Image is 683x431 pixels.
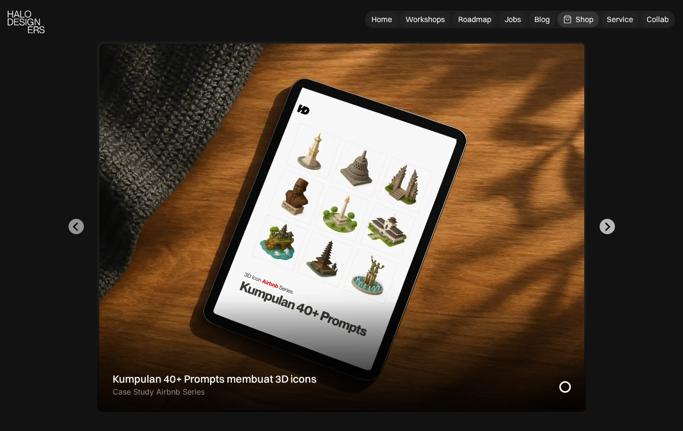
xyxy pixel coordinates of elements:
a: Collab [641,11,674,27]
a: Kumpulan 40+ Prompts membuat 3D iconsCase Study Airbnb Series [97,42,586,412]
a: Workshops [400,11,451,27]
button: Previous slide [69,219,84,234]
div: Collab [647,14,669,24]
div: Blog [534,14,550,24]
div: Shop [576,14,593,24]
button: Go to first slide [600,219,615,234]
a: Blog [529,11,556,27]
div: Jobs [505,14,521,24]
a: Jobs [499,11,527,27]
a: Roadmap [452,11,497,27]
div: Home [371,14,392,24]
a: Service [601,11,639,27]
a: Home [366,11,398,27]
div: Service [607,14,633,24]
a: Shop [557,11,599,27]
div: Roadmap [458,14,491,24]
div: Workshops [405,14,445,24]
div: 2 of 2 [97,42,586,412]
